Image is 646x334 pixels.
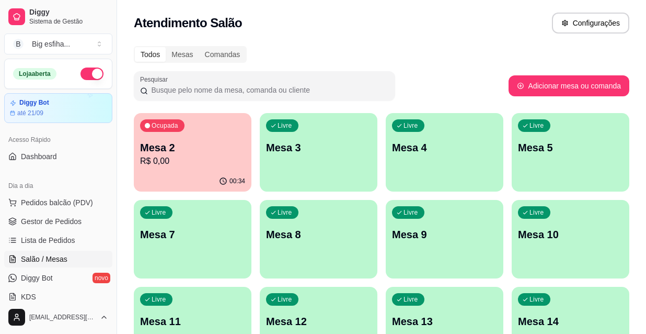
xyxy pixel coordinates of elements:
[21,197,93,208] span: Pedidos balcão (PDV)
[134,200,251,279] button: LivreMesa 7
[278,295,292,304] p: Livre
[4,194,112,211] button: Pedidos balcão (PDV)
[4,177,112,194] div: Dia a dia
[29,8,108,17] span: Diggy
[21,254,67,264] span: Salão / Mesas
[392,140,497,155] p: Mesa 4
[134,15,242,31] h2: Atendimento Salão
[32,39,70,49] div: Big esfiha ...
[166,47,199,62] div: Mesas
[152,121,178,130] p: Ocupada
[260,200,377,279] button: LivreMesa 8
[518,314,623,329] p: Mesa 14
[13,68,56,80] div: Loja aberta
[21,151,57,162] span: Dashboard
[266,227,371,242] p: Mesa 8
[529,295,544,304] p: Livre
[13,39,24,49] span: B
[403,295,418,304] p: Livre
[403,121,418,130] p: Livre
[4,288,112,305] a: KDS
[552,13,629,34] button: Configurações
[278,208,292,217] p: Livre
[392,227,497,242] p: Mesa 9
[21,292,36,302] span: KDS
[29,313,96,321] span: [EMAIL_ADDRESS][DOMAIN_NAME]
[529,121,544,130] p: Livre
[140,75,171,84] label: Pesquisar
[140,314,245,329] p: Mesa 11
[518,140,623,155] p: Mesa 5
[152,295,166,304] p: Livre
[4,305,112,330] button: [EMAIL_ADDRESS][DOMAIN_NAME]
[140,140,245,155] p: Mesa 2
[29,17,108,26] span: Sistema de Gestão
[21,216,82,227] span: Gestor de Pedidos
[266,314,371,329] p: Mesa 12
[4,34,112,54] button: Select a team
[21,235,75,246] span: Lista de Pedidos
[19,99,49,107] article: Diggy Bot
[518,227,623,242] p: Mesa 10
[386,200,503,279] button: LivreMesa 9
[403,208,418,217] p: Livre
[17,109,43,117] article: até 21/09
[512,113,629,192] button: LivreMesa 5
[4,148,112,165] a: Dashboard
[140,155,245,168] p: R$ 0,00
[509,75,629,96] button: Adicionar mesa ou comanda
[4,270,112,286] a: Diggy Botnovo
[4,93,112,123] a: Diggy Botaté 21/09
[80,68,103,80] button: Alterar Status
[4,251,112,268] a: Salão / Mesas
[4,213,112,230] a: Gestor de Pedidos
[135,47,166,62] div: Todos
[529,208,544,217] p: Livre
[229,177,245,185] p: 00:34
[4,131,112,148] div: Acesso Rápido
[152,208,166,217] p: Livre
[392,314,497,329] p: Mesa 13
[140,227,245,242] p: Mesa 7
[278,121,292,130] p: Livre
[4,4,112,29] a: DiggySistema de Gestão
[260,113,377,192] button: LivreMesa 3
[512,200,629,279] button: LivreMesa 10
[148,85,389,95] input: Pesquisar
[21,273,53,283] span: Diggy Bot
[266,140,371,155] p: Mesa 3
[199,47,246,62] div: Comandas
[386,113,503,192] button: LivreMesa 4
[134,113,251,192] button: OcupadaMesa 2R$ 0,0000:34
[4,232,112,249] a: Lista de Pedidos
